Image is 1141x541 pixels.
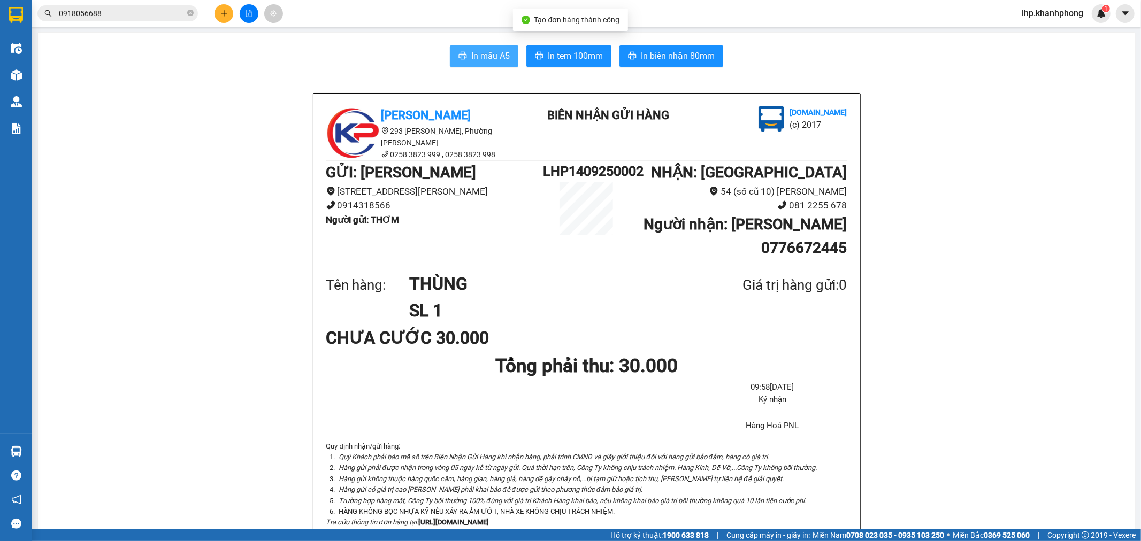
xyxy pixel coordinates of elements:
span: search [44,10,52,17]
b: BIÊN NHẬN GỬI HÀNG [547,109,669,122]
b: [PERSON_NAME] [13,69,60,119]
div: Quy định nhận/gửi hàng : [326,441,847,528]
span: notification [11,494,21,505]
span: close-circle [187,10,194,16]
b: Người nhận : [PERSON_NAME] 0776672445 [644,215,847,257]
span: Miền Nam [813,529,944,541]
div: Tên hàng: [326,274,410,296]
span: printer [628,51,637,61]
img: warehouse-icon [11,96,22,107]
button: aim [264,4,283,23]
h1: Tổng phải thu: 30.000 [326,351,847,381]
b: [PERSON_NAME] [381,109,471,122]
img: logo.jpg [13,13,67,67]
span: Tạo đơn hàng thành công [534,16,620,24]
span: Hỗ trợ kỹ thuật: [610,529,709,541]
img: solution-icon [11,123,22,134]
i: Hàng gửi có giá trị cao [PERSON_NAME] phải khai báo để được gửi theo phương thức đảm bảo giá trị. [339,485,643,493]
li: 0914318566 [326,198,543,213]
h1: SL 1 [409,297,691,324]
span: printer [535,51,543,61]
span: | [717,529,718,541]
span: In biên nhận 80mm [641,49,715,63]
li: 081 2255 678 [630,198,847,213]
span: phone [326,200,335,210]
button: file-add [240,4,258,23]
span: lhp.khanhphong [1013,6,1092,20]
span: message [11,519,21,529]
i: Tra cứu thông tin đơn hàng tại: [326,518,418,526]
span: environment [381,127,389,134]
img: logo.jpg [116,13,142,39]
b: BIÊN NHẬN GỬI HÀNG [69,16,103,84]
button: caret-down [1116,4,1135,23]
span: caret-down [1121,9,1130,18]
b: NHẬN : [GEOGRAPHIC_DATA] [651,164,847,181]
b: [DOMAIN_NAME] [90,41,147,49]
img: warehouse-icon [11,446,22,457]
img: warehouse-icon [11,43,22,54]
i: Hàng gửi phải được nhận trong vòng 05 ngày kể từ ngày gửi. Quá thời hạn trên, Công Ty không chịu ... [339,463,817,472]
span: Miền Bắc [953,529,1030,541]
span: aim [270,10,277,17]
li: 0258 3823 999 , 0258 3823 998 [326,149,519,160]
sup: 1 [1102,5,1110,12]
li: (c) 2017 [90,51,147,64]
h1: LHP1409250002 [543,161,630,182]
input: Tìm tên, số ĐT hoặc mã đơn [59,7,185,19]
strong: 0369 525 060 [984,531,1030,539]
img: logo.jpg [326,106,380,160]
i: Hàng gửi không thuộc hàng quốc cấm, hàng gian, hàng giả, hàng dễ gây cháy nổ,...bị tạm giữ hoặc t... [339,475,784,483]
button: plus [215,4,233,23]
span: question-circle [11,470,21,481]
li: Hàng Hoá PNL [698,420,847,432]
span: | [1038,529,1039,541]
li: Ký nhận [698,393,847,406]
div: CHƯA CƯỚC 30.000 [326,324,498,351]
div: Giá trị hàng gửi: 0 [691,274,847,296]
span: close-circle [187,9,194,19]
span: In tem 100mm [548,49,603,63]
img: warehouse-icon [11,69,22,81]
span: environment [326,187,335,196]
span: Cung cấp máy in - giấy in: [726,529,810,541]
span: file-add [245,10,252,17]
i: Trường hợp hàng mất, Công Ty bồi thường 100% đúng với giá trị Khách Hàng khai báo, nếu không khai... [339,497,807,505]
button: printerIn biên nhận 80mm [619,45,723,67]
li: (c) 2017 [790,118,847,132]
li: 09:58[DATE] [698,381,847,394]
li: 293 [PERSON_NAME], Phường [PERSON_NAME] [326,125,519,149]
b: [DOMAIN_NAME] [790,108,847,117]
strong: 1900 633 818 [663,531,709,539]
span: In mẫu A5 [471,49,510,63]
strong: 0708 023 035 - 0935 103 250 [846,531,944,539]
img: logo-vxr [9,7,23,23]
h1: THÙNG [409,270,691,297]
span: environment [709,187,718,196]
img: logo.jpg [759,106,784,132]
li: 54 (số cũ 10) [PERSON_NAME] [630,184,847,199]
span: 1 [1104,5,1108,12]
span: printer [458,51,467,61]
b: Người gửi : THƠM [326,214,400,225]
span: ⚪️ [947,533,950,537]
li: HÀNG KHÔNG BỌC NHỰA KỸ NẾU XẢY RA ẨM ƯỚT, NHÀ XE KHÔNG CHỊU TRÁCH NHIỆM. [337,506,847,517]
span: check-circle [522,16,530,24]
li: [STREET_ADDRESS][PERSON_NAME] [326,184,543,199]
b: GỬI : [PERSON_NAME] [326,164,477,181]
img: icon-new-feature [1097,9,1106,18]
span: copyright [1082,531,1089,539]
span: plus [220,10,228,17]
strong: [URL][DOMAIN_NAME] [418,518,489,526]
span: phone [381,150,389,158]
span: phone [778,200,787,210]
button: printerIn tem 100mm [526,45,611,67]
i: Quý Khách phải báo mã số trên Biên Nhận Gửi Hàng khi nhận hàng, phải trình CMND và giấy giới thiệ... [339,453,769,461]
button: printerIn mẫu A5 [450,45,518,67]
